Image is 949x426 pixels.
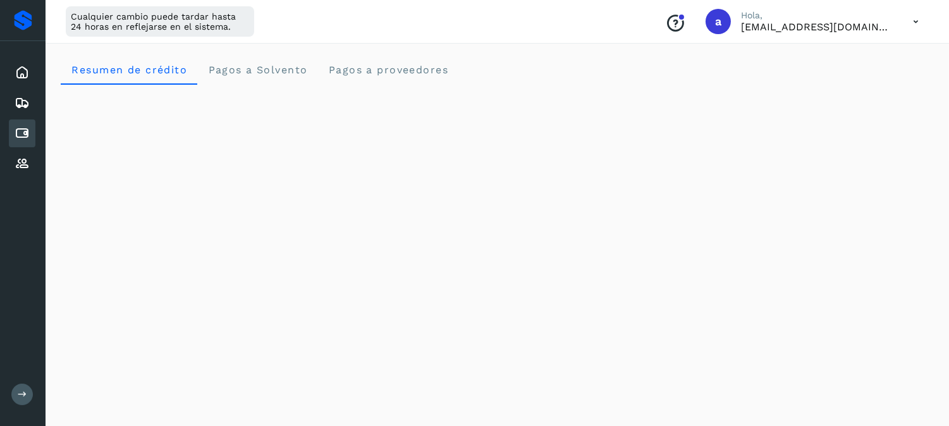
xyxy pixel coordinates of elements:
p: Hola, [741,10,893,21]
span: Pagos a Solvento [207,64,307,76]
div: Cualquier cambio puede tardar hasta 24 horas en reflejarse en el sistema. [66,6,254,37]
div: Inicio [9,59,35,87]
div: Proveedores [9,150,35,178]
span: Pagos a proveedores [328,64,448,76]
div: Embarques [9,89,35,117]
p: asesoresdiferidos@astpsa.com [741,21,893,33]
span: Resumen de crédito [71,64,187,76]
div: Cuentas por pagar [9,119,35,147]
